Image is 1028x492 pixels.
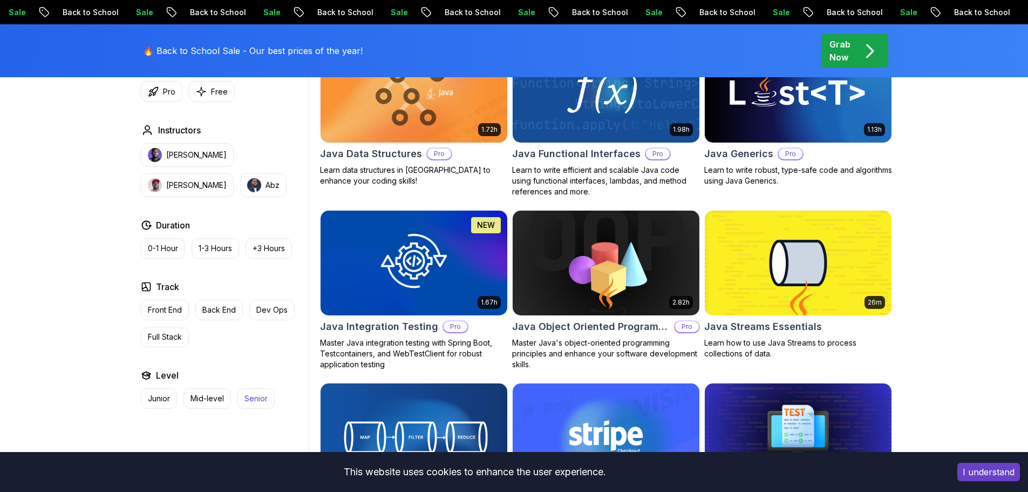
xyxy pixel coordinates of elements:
p: Grab Now [829,38,850,64]
p: Back to School [428,7,502,18]
p: Sale [247,7,282,18]
p: Pro [427,149,451,159]
p: NEW [477,220,495,231]
p: Learn to write efficient and scalable Java code using functional interfaces, lambdas, and method ... [512,165,700,197]
p: Pro [444,321,467,332]
button: Free [189,81,235,102]
p: Back to School [683,7,757,18]
button: Senior [237,388,275,409]
p: Junior [148,393,170,404]
img: instructor img [247,178,261,192]
p: Back to School [811,7,884,18]
p: 26m [868,298,882,307]
a: Java Generics card1.13hJava GenericsProLearn to write robust, type-safe code and algorithms using... [704,37,892,186]
button: instructor imgAbz [240,173,287,197]
button: Accept cookies [957,463,1020,481]
img: Java Functional Interfaces card [513,38,699,143]
p: Learn to write robust, type-safe code and algorithms using Java Generics. [704,165,892,186]
img: Java Generics card [705,38,891,143]
p: Sale [629,7,664,18]
p: Free [211,86,228,97]
button: instructor img[PERSON_NAME] [141,173,234,197]
p: Full Stack [148,332,182,342]
p: Sale [375,7,409,18]
a: Java Data Structures card1.72hJava Data StructuresProLearn data structures in [GEOGRAPHIC_DATA] t... [320,37,508,186]
p: Sale [502,7,536,18]
p: Back to School [46,7,120,18]
p: Learn how to use Java Streams to process collections of data. [704,338,892,359]
p: [PERSON_NAME] [166,150,227,160]
button: 0-1 Hour [141,238,185,259]
button: 1-3 Hours [192,238,239,259]
div: This website uses cookies to enhance the user experience. [8,460,941,484]
button: Mid-level [183,388,231,409]
img: Java Data Structures card [321,38,507,143]
h2: Java Data Structures [320,146,422,161]
p: Sale [757,7,791,18]
p: Master Java's object-oriented programming principles and enhance your software development skills. [512,338,700,370]
button: Full Stack [141,327,189,347]
p: +3 Hours [253,243,285,254]
button: +3 Hours [246,238,292,259]
p: Learn data structures in [GEOGRAPHIC_DATA] to enhance your coding skills! [320,165,508,186]
h2: Java Generics [704,146,773,161]
h2: Track [156,280,179,293]
img: Java Object Oriented Programming card [513,211,699,315]
p: 1.98h [673,125,690,134]
p: 1.67h [481,298,498,307]
p: Pro [675,321,699,332]
button: Junior [141,388,177,409]
p: 0-1 Hour [148,243,178,254]
a: Java Streams Essentials card26mJava Streams EssentialsLearn how to use Java Streams to process co... [704,210,892,359]
h2: Java Integration Testing [320,319,438,334]
h2: Java Object Oriented Programming [512,319,670,334]
p: 🔥 Back to School Sale - Our best prices of the year! [143,44,363,57]
a: Java Object Oriented Programming card2.82hJava Object Oriented ProgrammingProMaster Java's object... [512,210,700,370]
p: Sale [884,7,918,18]
p: Master Java integration testing with Spring Boot, Testcontainers, and WebTestClient for robust ap... [320,338,508,370]
img: instructor img [148,178,162,192]
p: Dev Ops [256,305,288,315]
h2: Java Streams Essentials [704,319,822,334]
p: 2.82h [672,298,690,307]
p: Abz [265,180,280,191]
p: Mid-level [190,393,224,404]
p: 1.13h [867,125,882,134]
button: instructor img[PERSON_NAME] [141,143,234,167]
p: Back to School [938,7,1011,18]
button: Dev Ops [249,300,295,320]
img: Java Integration Testing card [321,211,507,315]
p: Back to School [301,7,375,18]
p: 1.72h [481,125,498,134]
h2: Duration [156,219,190,232]
p: Front End [148,305,182,315]
p: [PERSON_NAME] [166,180,227,191]
p: Senior [244,393,268,404]
img: Java Unit Testing Essentials card [705,383,891,488]
a: Java Functional Interfaces card1.98hJava Functional InterfacesProLearn to write efficient and sca... [512,37,700,197]
img: Java Streams Essentials card [705,211,891,315]
a: Java Integration Testing card1.67hNEWJava Integration TestingProMaster Java integration testing w... [320,210,508,370]
p: Back End [202,305,236,315]
p: Sale [120,7,154,18]
p: Pro [163,86,175,97]
h2: Level [156,369,179,382]
button: Front End [141,300,189,320]
button: Pro [141,81,182,102]
p: 1-3 Hours [199,243,232,254]
img: Java Streams card [321,383,507,488]
button: Back End [195,300,243,320]
p: Back to School [174,7,247,18]
h2: Java Functional Interfaces [512,146,641,161]
img: instructor img [148,148,162,162]
p: Back to School [556,7,629,18]
p: Pro [779,149,802,159]
p: Pro [646,149,670,159]
h2: Instructors [158,124,201,137]
img: Stripe Checkout card [513,383,699,488]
